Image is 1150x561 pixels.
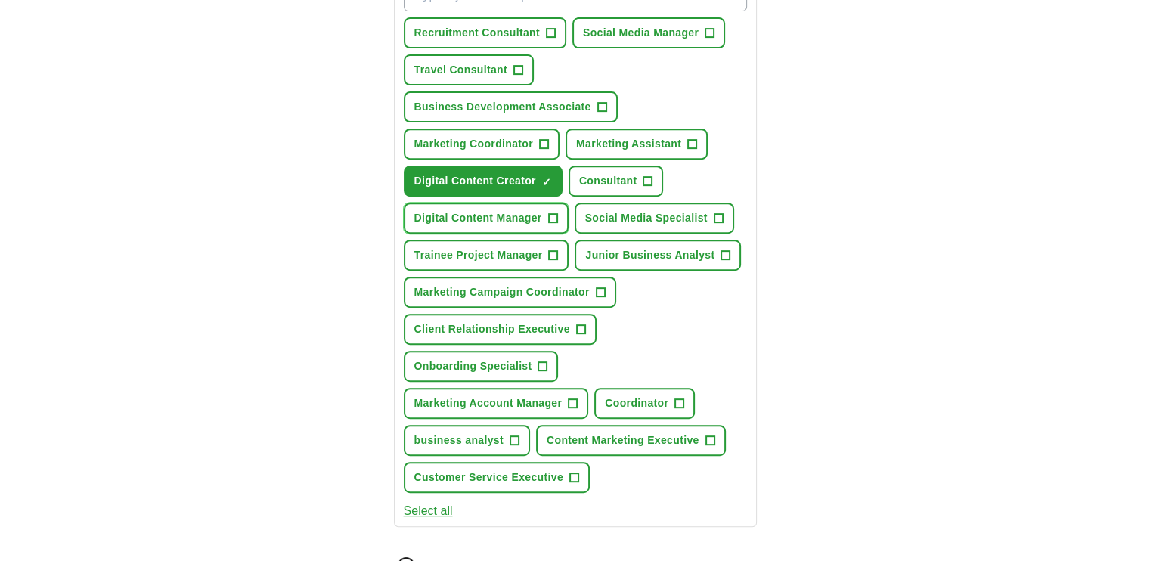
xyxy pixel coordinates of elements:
[594,388,695,419] button: Coordinator
[414,136,533,152] span: Marketing Coordinator
[414,284,590,300] span: Marketing Campaign Coordinator
[575,240,741,271] button: Junior Business Analyst
[566,129,708,160] button: Marketing Assistant
[404,240,569,271] button: Trainee Project Manager
[404,129,560,160] button: Marketing Coordinator
[404,166,563,197] button: Digital Content Creator✓
[575,203,734,234] button: Social Media Specialist
[414,395,563,411] span: Marketing Account Manager
[414,321,570,337] span: Client Relationship Executive
[404,388,589,419] button: Marketing Account Manager
[404,462,590,493] button: Customer Service Executive
[414,173,536,189] span: Digital Content Creator
[585,247,714,263] span: Junior Business Analyst
[414,358,532,374] span: Onboarding Specialist
[542,176,551,188] span: ✓
[414,470,563,485] span: Customer Service Executive
[605,395,668,411] span: Coordinator
[404,54,534,85] button: Travel Consultant
[547,432,699,448] span: Content Marketing Executive
[414,25,540,41] span: Recruitment Consultant
[414,432,504,448] span: business analyst
[569,166,664,197] button: Consultant
[414,99,591,115] span: Business Development Associate
[404,203,569,234] button: Digital Content Manager
[583,25,699,41] span: Social Media Manager
[536,425,726,456] button: Content Marketing Executive
[572,17,725,48] button: Social Media Manager
[579,173,637,189] span: Consultant
[576,136,681,152] span: Marketing Assistant
[414,62,507,78] span: Travel Consultant
[404,425,530,456] button: business analyst
[404,314,597,345] button: Client Relationship Executive
[404,17,566,48] button: Recruitment Consultant
[404,351,559,382] button: Onboarding Specialist
[585,210,708,226] span: Social Media Specialist
[404,277,616,308] button: Marketing Campaign Coordinator
[404,91,618,122] button: Business Development Associate
[414,210,542,226] span: Digital Content Manager
[404,502,453,520] button: Select all
[414,247,543,263] span: Trainee Project Manager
